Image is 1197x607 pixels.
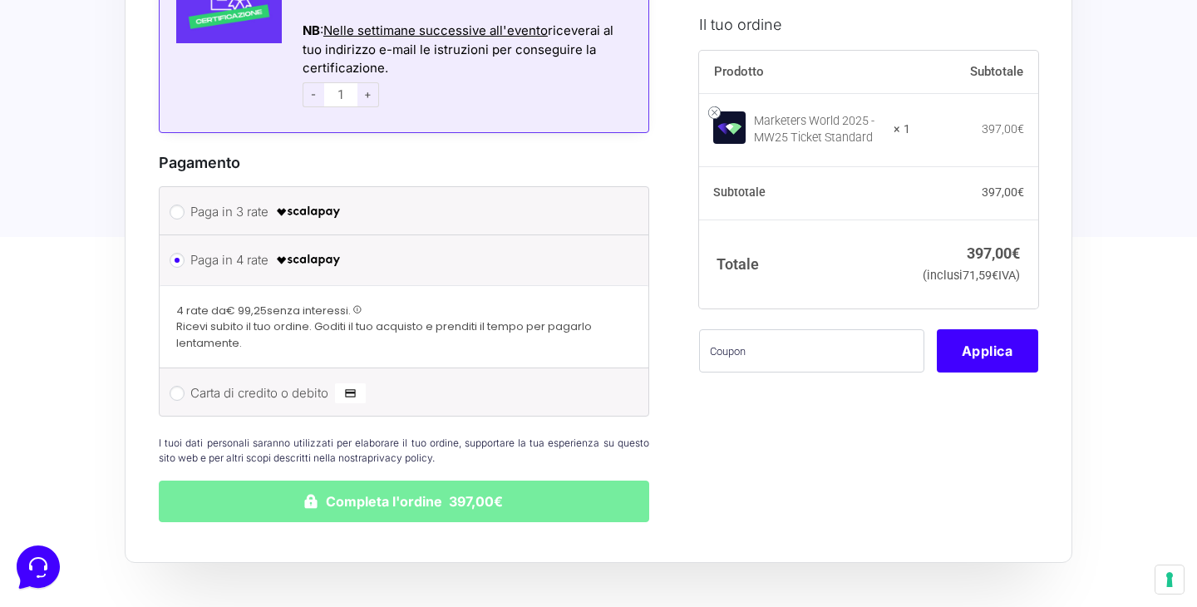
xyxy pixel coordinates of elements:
span: Trova una risposta [27,206,130,220]
p: Home [50,477,78,492]
span: - [303,82,324,107]
span: Inizia una conversazione [108,150,245,163]
img: Carta di credito o debito [335,383,366,403]
span: € [992,269,998,283]
span: 71,59 [963,269,998,283]
bdi: 397,00 [982,185,1024,199]
span: € [1017,185,1024,199]
h3: Pagamento [159,151,649,174]
input: Cerca un articolo... [37,242,272,259]
small: (inclusi IVA) [923,269,1020,283]
label: Paga in 4 rate [190,248,612,273]
iframe: Customerly Messenger Launcher [13,542,63,592]
button: Aiuto [217,454,319,492]
h2: Ciao da Marketers 👋 [13,13,279,40]
th: Subtotale [699,166,911,220]
bdi: 397,00 [982,122,1024,136]
img: dark [53,93,86,126]
button: Completa l'ordine 397,00€ [159,481,649,522]
button: Inizia una conversazione [27,140,306,173]
img: Marketers World 2025 - MW25 Ticket Standard [713,111,746,143]
div: Azioni del messaggio [303,3,628,22]
img: scalapay-logo-black.png [275,202,342,222]
p: Messaggi [144,477,189,492]
th: Totale [699,220,911,308]
a: Apri Centro Assistenza [177,206,306,220]
label: Carta di credito o debito [190,381,612,406]
img: dark [80,93,113,126]
strong: × 1 [894,121,910,138]
th: Prodotto [699,50,911,93]
p: Aiuto [256,477,280,492]
a: privacy policy [367,452,432,464]
bdi: 397,00 [967,244,1020,261]
button: Applica [937,329,1038,373]
input: Coupon [699,329,924,373]
strong: NB [303,22,320,38]
label: Paga in 3 rate [190,200,612,225]
img: scalapay-logo-black.png [275,250,342,270]
div: Marketers World 2025 - MW25 Ticket Standard [754,113,884,146]
img: dark [27,93,60,126]
span: + [357,82,379,107]
button: Le tue preferenze relative al consenso per le tecnologie di tracciamento [1155,565,1184,594]
p: I tuoi dati personali saranno utilizzati per elaborare il tuo ordine, supportare la tua esperienz... [159,436,649,466]
button: Home [13,454,116,492]
span: € [1017,122,1024,136]
span: Le tue conversazioni [27,67,141,80]
th: Subtotale [910,50,1038,93]
span: € [1012,244,1020,261]
input: 1 [324,82,357,107]
button: Messaggi [116,454,218,492]
h3: Il tuo ordine [699,12,1038,35]
div: : riceverai al tuo indirizzo e-mail le istruzioni per conseguire la certificazione. [303,22,628,78]
span: Nelle settimane successive all'evento [323,22,548,38]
